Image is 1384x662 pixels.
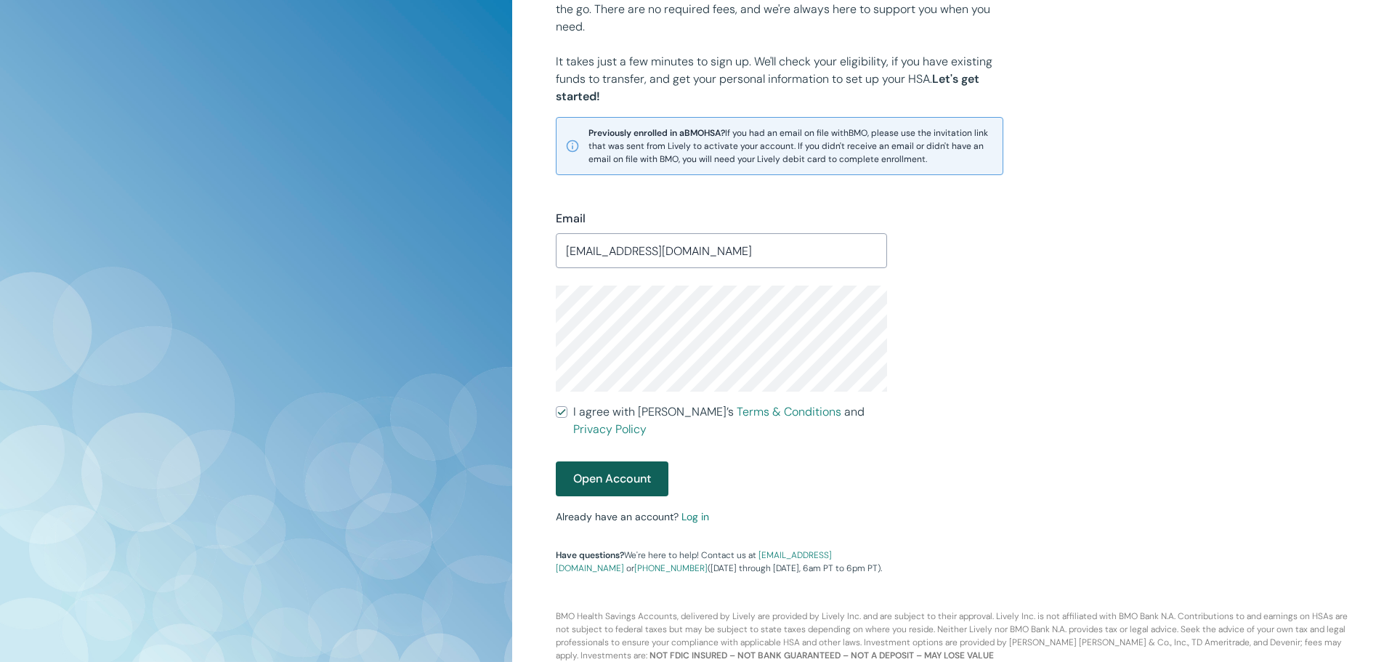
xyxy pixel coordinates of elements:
a: [PHONE_NUMBER] [634,562,708,574]
p: It takes just a few minutes to sign up. We'll check your eligibility, if you have existing funds ... [556,53,1003,105]
a: Privacy Policy [573,421,647,437]
span: If you had an email on file with BMO , please use the invitation link that was sent from Lively t... [588,126,994,166]
a: Log in [681,510,709,523]
button: Open Account [556,461,668,496]
label: Email [556,210,586,227]
b: NOT FDIC INSURED – NOT BANK GUARANTEED – NOT A DEPOSIT – MAY LOSE VALUE [649,650,994,661]
strong: Previously enrolled in a BMO HSA? [588,127,725,139]
small: Already have an account? [556,510,709,523]
span: I agree with [PERSON_NAME]’s and [573,403,887,438]
p: BMO Health Savings Accounts, delivered by Lively are provided by Lively Inc. and are subject to t... [547,575,1349,662]
a: Terms & Conditions [737,404,841,419]
p: We're here to help! Contact us at or ([DATE] through [DATE], 6am PT to 6pm PT). [556,549,887,575]
strong: Have questions? [556,549,624,561]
